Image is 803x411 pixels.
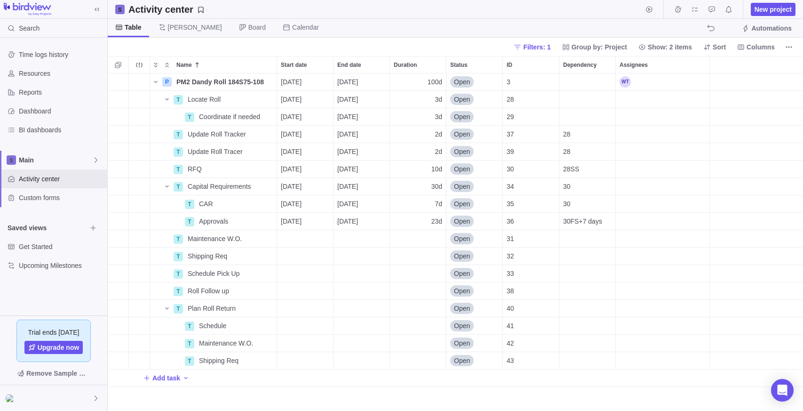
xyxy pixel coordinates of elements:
[503,317,559,335] div: ID
[277,265,334,282] div: Start date
[390,195,446,213] div: Duration
[559,213,616,230] div: Dependency
[559,248,616,265] div: Dependency
[503,126,559,143] div: ID
[751,3,795,16] span: New project
[129,91,150,108] div: Trouble indication
[334,335,390,352] div: End date
[19,261,103,270] span: Upcoming Milestones
[563,129,571,139] span: 28
[174,182,183,192] div: T
[446,282,503,300] div: Status
[390,91,446,108] div: Duration
[446,126,502,143] div: Open
[173,56,277,73] div: Name
[150,317,277,335] div: Name
[503,230,559,248] div: ID
[559,195,616,213] div: Dependency
[334,126,390,143] div: End date
[334,248,390,265] div: End date
[128,3,193,16] h2: Activity center
[454,129,470,139] span: Open
[161,58,173,72] span: Collapse
[281,164,302,174] span: [DATE]
[616,352,710,370] div: Assignees
[188,129,246,139] span: Update Roll Tracker
[26,368,90,379] span: Remove Sample Data
[248,23,266,32] span: Board
[390,161,446,178] div: Duration
[150,352,277,370] div: Name
[174,95,183,105] div: T
[503,195,559,213] div: ID
[559,282,616,300] div: Dependency
[150,195,277,213] div: Name
[559,335,616,352] div: Dependency
[616,300,710,317] div: Assignees
[446,248,503,265] div: Status
[334,265,390,282] div: End date
[150,91,277,108] div: Name
[334,56,390,73] div: End date
[771,379,794,402] div: Open Intercom Messenger
[705,3,718,16] span: Approval requests
[446,161,502,177] div: Open
[129,317,150,335] div: Trouble indication
[563,60,596,70] span: Dependency
[150,300,277,317] div: Name
[174,287,183,296] div: T
[19,88,103,97] span: Reports
[507,77,510,87] span: 3
[277,352,334,370] div: Start date
[503,108,559,125] div: 29
[503,161,559,178] div: ID
[129,195,150,213] div: Trouble indication
[446,108,502,125] div: Open
[446,213,503,230] div: Status
[337,129,358,139] span: [DATE]
[334,108,390,126] div: End date
[648,42,692,52] span: Show: 2 items
[751,24,792,33] span: Automations
[337,147,358,156] span: [DATE]
[184,91,277,108] div: Locate Roll
[150,230,277,248] div: Name
[558,40,631,54] span: Group by: Project
[277,73,334,91] div: Start date
[747,42,775,52] span: Columns
[510,40,554,54] span: Filters: 1
[507,147,514,156] span: 39
[454,77,470,87] span: Open
[24,341,83,354] a: Upgrade now
[738,22,795,35] span: Automations
[503,352,559,370] div: ID
[503,126,559,143] div: 37
[559,108,616,126] div: Dependency
[616,213,710,230] div: Assignees
[129,108,150,126] div: Trouble indication
[174,147,183,157] div: T
[446,335,503,352] div: Status
[454,147,470,156] span: Open
[390,56,446,73] div: Duration
[616,230,710,248] div: Assignees
[150,335,277,352] div: Name
[390,143,446,161] div: Duration
[616,143,710,161] div: Assignees
[176,60,192,70] span: Name
[446,230,503,248] div: Status
[616,335,710,352] div: Assignees
[523,42,550,52] span: Filters: 1
[705,7,718,15] a: Approval requests
[129,213,150,230] div: Trouble indication
[173,73,277,90] div: PM2 Dandy Roll 184S75-108
[129,161,150,178] div: Trouble indication
[446,265,503,282] div: Status
[277,282,334,300] div: Start date
[334,282,390,300] div: End date
[616,248,710,265] div: Assignees
[150,73,277,91] div: Name
[559,300,616,317] div: Dependency
[6,395,17,402] img: Show
[174,269,183,279] div: T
